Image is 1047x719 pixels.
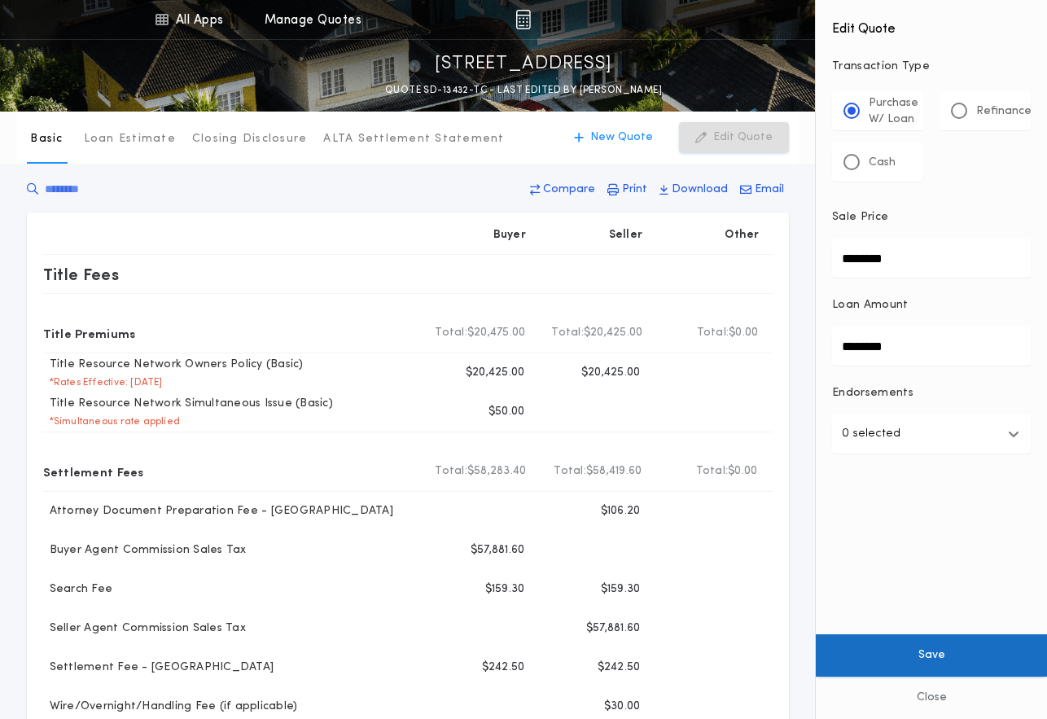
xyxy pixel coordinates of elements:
p: Title Premiums [43,320,136,346]
button: Email [735,175,789,204]
input: Sale Price [832,239,1031,278]
p: 0 selected [842,424,900,444]
span: $20,475.00 [467,325,526,341]
p: Buyer Agent Commission Sales Tax [43,542,247,559]
p: $57,881.60 [471,542,525,559]
p: $50.00 [488,404,525,420]
p: Basic [30,131,63,147]
p: $242.50 [482,660,525,676]
p: Attorney Document Preparation Fee - [GEOGRAPHIC_DATA] [43,503,393,520]
p: Purchase W/ Loan [869,95,918,128]
input: Loan Amount [832,327,1031,366]
button: Print [602,175,652,204]
p: $106.20 [601,503,641,520]
p: Settlement Fee - [GEOGRAPHIC_DATA] [43,660,274,676]
b: Total: [551,325,584,341]
b: Total: [696,463,729,480]
p: $159.30 [601,581,641,598]
b: Total: [554,463,586,480]
p: * Rates Effective: [DATE] [43,376,163,389]
p: Cash [869,155,896,171]
p: $242.50 [598,660,641,676]
p: Download [672,182,728,198]
p: Refinance [976,103,1032,120]
p: New Quote [590,129,653,146]
button: Edit Quote [679,122,789,153]
p: Transaction Type [832,59,1031,75]
p: Loan Estimate [84,131,176,147]
p: Search Fee [43,581,113,598]
span: $58,419.60 [586,463,642,480]
p: * Simultaneous rate applied [43,415,181,428]
b: Total: [435,463,467,480]
span: $0.00 [729,325,758,341]
button: Close [816,677,1047,719]
p: Email [755,182,784,198]
p: Seller [609,227,643,243]
p: ALTA Settlement Statement [323,131,504,147]
p: Endorsements [832,385,1031,401]
p: Edit Quote [713,129,773,146]
h4: Edit Quote [832,10,1031,39]
button: Compare [525,175,600,204]
p: Compare [543,182,595,198]
p: Closing Disclosure [192,131,308,147]
p: $20,425.00 [581,365,641,381]
p: $159.30 [485,581,525,598]
b: Total: [697,325,729,341]
button: 0 selected [832,414,1031,454]
p: $20,425.00 [466,365,525,381]
b: Total: [435,325,467,341]
p: [STREET_ADDRESS] [435,51,612,77]
p: Loan Amount [832,297,909,313]
button: Download [655,175,733,204]
button: New Quote [558,122,669,153]
p: Title Fees [43,261,120,287]
p: Print [622,182,647,198]
p: QUOTE SD-13432-TC - LAST EDITED BY [PERSON_NAME] [385,82,662,99]
img: img [515,10,531,29]
p: Other [725,227,759,243]
span: $0.00 [728,463,757,480]
p: Title Resource Network Owners Policy (Basic) [43,357,304,373]
p: Seller Agent Commission Sales Tax [43,620,246,637]
button: Save [816,634,1047,677]
p: Title Resource Network Simultaneous Issue (Basic) [43,396,333,412]
p: Wire/Overnight/Handling Fee (if applicable) [43,699,298,715]
p: $57,881.60 [586,620,641,637]
span: $20,425.00 [584,325,643,341]
p: Buyer [493,227,526,243]
p: Sale Price [832,209,888,226]
p: Settlement Fees [43,458,144,484]
p: $30.00 [604,699,641,715]
span: $58,283.40 [467,463,527,480]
